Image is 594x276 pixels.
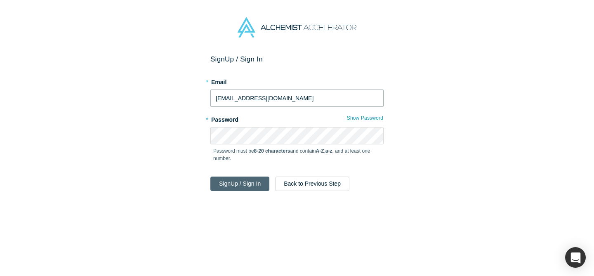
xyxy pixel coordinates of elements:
strong: a-z [325,148,332,154]
h2: Sign Up / Sign In [210,55,384,64]
button: Back to Previous Step [275,177,349,191]
label: Email [210,75,384,87]
p: Password must be and contain , , and at least one number. [213,147,381,162]
strong: A-Z [316,148,324,154]
label: Password [210,113,384,124]
button: SignUp / Sign In [210,177,269,191]
img: Alchemist Accelerator Logo [238,17,356,38]
button: Show Password [346,113,384,123]
strong: 8-20 characters [254,148,290,154]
